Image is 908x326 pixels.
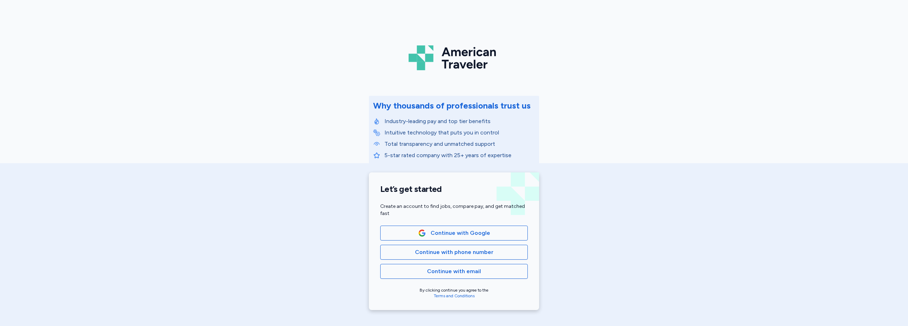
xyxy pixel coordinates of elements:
[409,43,499,73] img: Logo
[418,229,426,237] img: Google Logo
[373,100,531,111] div: Why thousands of professionals trust us
[434,293,475,298] a: Terms and Conditions
[380,184,528,194] h1: Let’s get started
[431,229,490,237] span: Continue with Google
[384,151,535,160] p: 5-star rated company with 25+ years of expertise
[427,267,481,276] span: Continue with email
[380,287,528,299] div: By clicking continue you agree to the
[384,140,535,148] p: Total transparency and unmatched support
[380,203,528,217] div: Create an account to find jobs, compare pay, and get matched fast
[384,128,535,137] p: Intuitive technology that puts you in control
[380,264,528,279] button: Continue with email
[415,248,493,256] span: Continue with phone number
[380,245,528,260] button: Continue with phone number
[380,226,528,241] button: Google LogoContinue with Google
[384,117,535,126] p: Industry-leading pay and top tier benefits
